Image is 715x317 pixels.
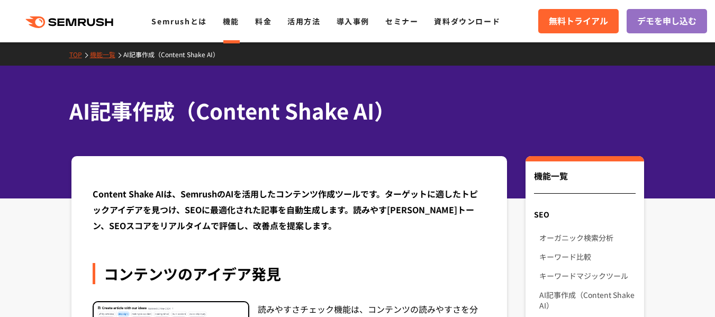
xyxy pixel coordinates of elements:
a: 料金 [255,16,271,26]
a: TOP [69,50,90,59]
a: AI記事作成（Content Shake AI） [123,50,227,59]
a: 無料トライアル [538,9,619,33]
a: Semrushとは [151,16,206,26]
div: SEO [526,205,644,224]
a: オーガニック検索分析 [539,228,635,247]
span: 無料トライアル [549,14,608,28]
a: AI記事作成（Content Shake AI） [539,285,635,315]
span: デモを申し込む [637,14,696,28]
a: キーワード比較 [539,247,635,266]
a: セミナー [385,16,418,26]
div: Content Shake AIは、SemrushのAIを活用したコンテンツ作成ツールです。ターゲットに適したトピックアイデアを見つけ、SEOに最適化された記事を自動生成します。読みやす[PER... [93,186,486,233]
h1: AI記事作成（Content Shake AI） [69,95,636,126]
div: 機能一覧 [534,169,635,194]
a: デモを申し込む [627,9,707,33]
a: 活用方法 [287,16,320,26]
a: 導入事例 [337,16,369,26]
a: キーワードマジックツール [539,266,635,285]
a: 機能 [223,16,239,26]
div: コンテンツのアイデア発見 [93,263,486,284]
a: 機能一覧 [90,50,123,59]
a: 資料ダウンロード [434,16,500,26]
